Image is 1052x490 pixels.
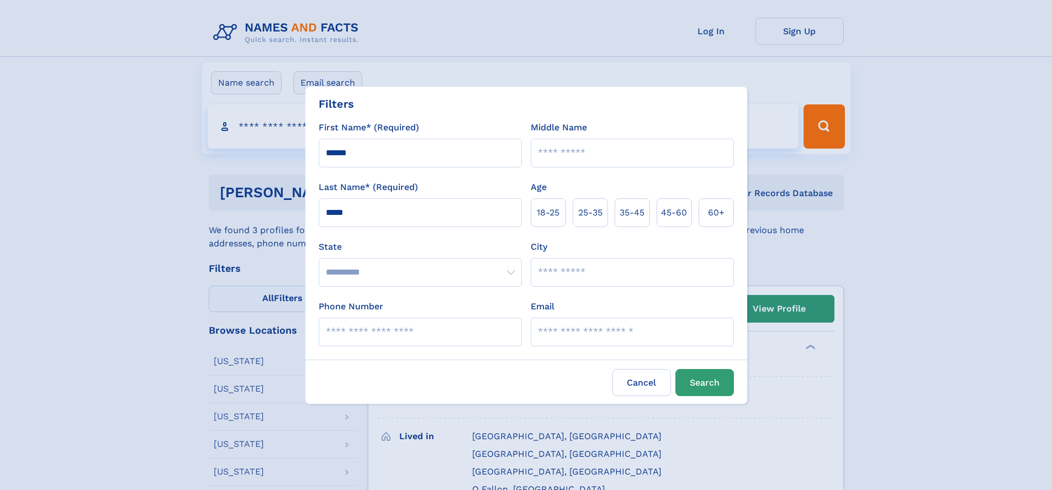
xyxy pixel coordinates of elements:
[531,300,554,313] label: Email
[708,206,725,219] span: 60+
[531,181,547,194] label: Age
[578,206,602,219] span: 25‑35
[537,206,559,219] span: 18‑25
[675,369,734,396] button: Search
[319,121,419,134] label: First Name* (Required)
[531,121,587,134] label: Middle Name
[620,206,644,219] span: 35‑45
[612,369,671,396] label: Cancel
[661,206,687,219] span: 45‑60
[319,240,522,254] label: State
[319,181,418,194] label: Last Name* (Required)
[319,300,383,313] label: Phone Number
[531,240,547,254] label: City
[319,96,354,112] div: Filters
